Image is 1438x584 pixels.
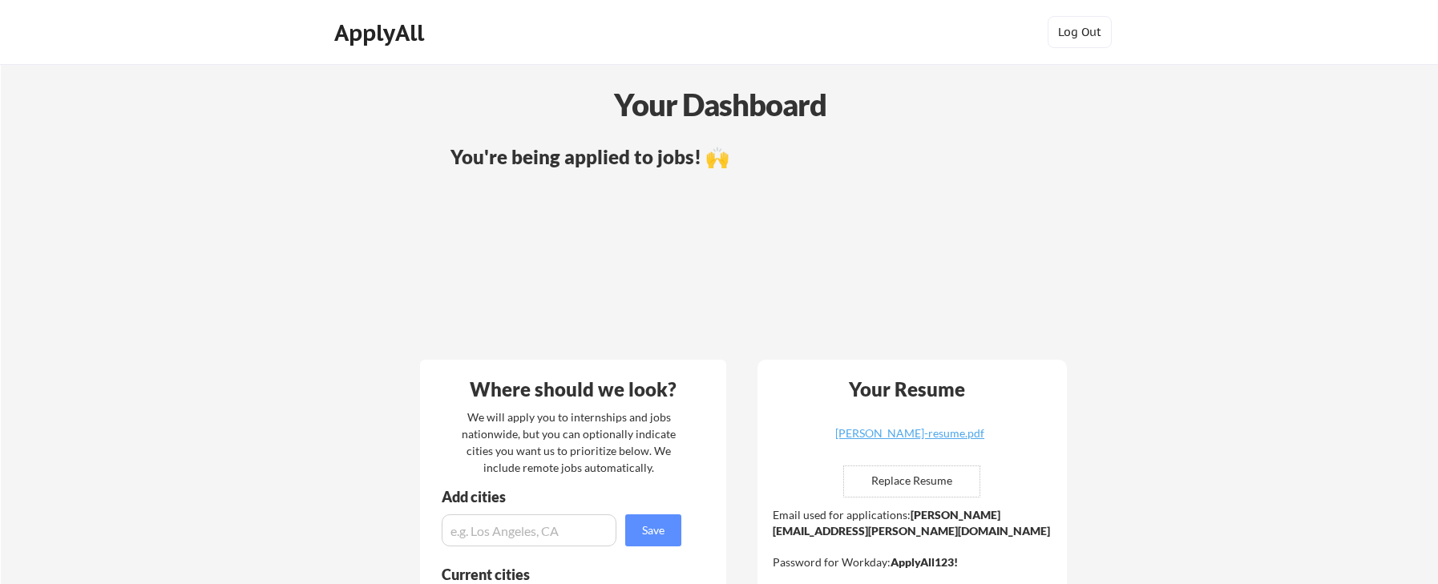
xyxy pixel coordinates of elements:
div: Where should we look? [424,380,722,399]
button: Log Out [1048,16,1112,48]
input: e.g. Los Angeles, CA [442,514,616,546]
strong: ApplyAll123! [891,555,958,569]
div: Current cities [442,567,664,582]
div: You're being applied to jobs! 🙌 [450,147,1028,167]
div: Your Resume [827,380,986,399]
div: Your Dashboard [2,82,1438,127]
div: Add cities [442,489,685,504]
div: ApplyAll [334,19,429,46]
button: Save [625,514,681,546]
div: We will apply you to internships and jobs nationwide, but you can optionally indicate cities you ... [458,409,679,476]
a: [PERSON_NAME]-resume.pdf [814,428,1005,453]
strong: [PERSON_NAME][EMAIL_ADDRESS][PERSON_NAME][DOMAIN_NAME] [773,508,1050,538]
div: [PERSON_NAME]-resume.pdf [814,428,1005,439]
